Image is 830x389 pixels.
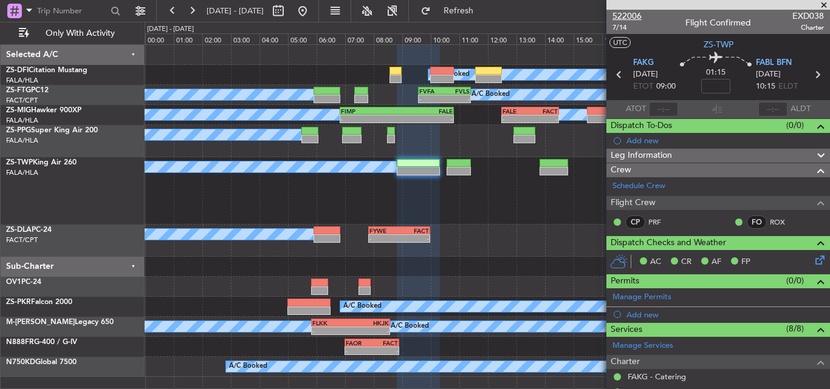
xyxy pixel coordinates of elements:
[312,327,351,334] div: -
[6,279,41,286] a: OV1PC-24
[433,7,484,15] span: Refresh
[372,347,398,354] div: -
[791,103,811,115] span: ALDT
[712,256,721,268] span: AF
[626,310,824,320] div: Add new
[402,33,431,44] div: 09:00
[6,127,98,134] a: ZS-PPGSuper King Air 200
[207,5,264,16] span: [DATE] - [DATE]
[611,196,656,210] span: Flight Crew
[649,102,678,117] input: --:--
[502,115,530,123] div: -
[6,339,77,346] a: N888FRG-400 / G-IV
[628,371,686,382] a: FAKG - Catering
[625,215,645,229] div: CP
[612,180,665,192] a: Schedule Crew
[574,33,602,44] div: 15:00
[13,24,132,43] button: Only With Activity
[6,116,38,125] a: FALA/HLA
[6,107,31,114] span: ZS-MIG
[6,319,114,326] a: M-[PERSON_NAME]Legacy 650
[626,135,824,146] div: Add new
[530,115,557,123] div: -
[747,215,767,229] div: FO
[706,67,725,79] span: 01:15
[231,33,259,44] div: 03:00
[399,227,429,234] div: FACT
[147,24,194,35] div: [DATE] - [DATE]
[445,87,470,95] div: FVLS
[6,87,49,94] a: ZS-FTGPC12
[6,76,38,85] a: FALA/HLA
[626,103,646,115] span: ATOT
[611,236,726,250] span: Dispatch Checks and Weather
[351,319,389,326] div: HKJK
[369,235,399,242] div: -
[6,299,31,306] span: ZS-PKR
[530,107,557,115] div: FACT
[786,119,804,132] span: (0/0)
[419,87,444,95] div: FVFA
[704,38,733,51] span: ZS-TWP
[6,67,87,74] a: ZS-DFICitation Mustang
[612,10,642,22] span: 522006
[756,69,781,81] span: [DATE]
[391,317,429,336] div: A/C Booked
[611,149,672,163] span: Leg Information
[372,339,398,347] div: FACT
[612,291,671,303] a: Manage Permits
[229,357,267,376] div: A/C Booked
[6,359,35,366] span: N750KD
[516,33,545,44] div: 13:00
[6,339,34,346] span: N888FR
[202,33,231,44] div: 02:00
[312,319,351,326] div: FLKK
[174,33,202,44] div: 01:00
[633,57,654,69] span: FAKG
[399,235,429,242] div: -
[786,322,804,335] span: (8/8)
[6,127,31,134] span: ZS-PPG
[445,95,470,103] div: -
[6,136,38,145] a: FALA/HLA
[346,347,372,354] div: -
[778,81,798,93] span: ELDT
[502,107,530,115] div: FALE
[650,256,661,268] span: AC
[6,87,31,94] span: ZS-FTG
[770,217,797,228] a: ROX
[6,319,75,326] span: M-[PERSON_NAME]
[6,359,77,366] a: N750KDGlobal 7500
[6,226,52,234] a: ZS-DLAPC-24
[6,159,33,166] span: ZS-TWP
[259,33,288,44] div: 04:00
[741,256,750,268] span: FP
[611,323,642,337] span: Services
[6,67,29,74] span: ZS-DFI
[341,115,397,123] div: -
[648,217,676,228] a: PRF
[681,256,691,268] span: CR
[374,33,402,44] div: 08:00
[351,327,389,334] div: -
[633,69,658,81] span: [DATE]
[345,33,374,44] div: 07:00
[6,107,81,114] a: ZS-MIGHawker 900XP
[6,299,72,306] a: ZS-PKRFalcon 2000
[685,16,751,29] div: Flight Confirmed
[346,339,372,347] div: FAOR
[611,163,631,177] span: Crew
[656,81,676,93] span: 09:00
[37,2,107,20] input: Trip Number
[611,274,639,288] span: Permits
[341,107,397,115] div: FIMP
[472,86,510,104] div: A/C Booked
[32,29,128,38] span: Only With Activity
[488,33,516,44] div: 12:00
[6,279,21,286] span: OV1
[397,107,453,115] div: FALE
[6,235,38,245] a: FACT/CPT
[317,33,345,44] div: 06:00
[419,95,444,103] div: -
[786,274,804,287] span: (0/0)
